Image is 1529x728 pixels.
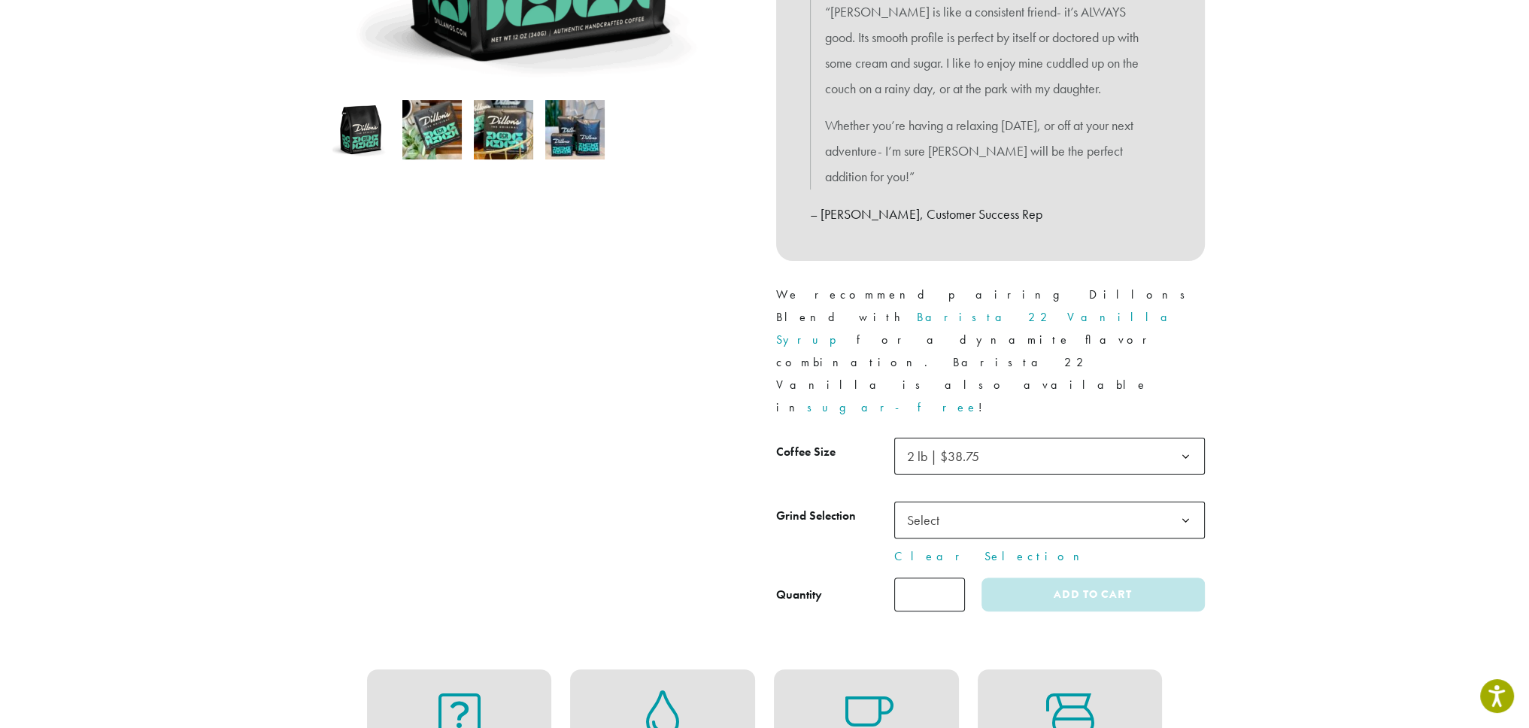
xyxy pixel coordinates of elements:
[776,586,822,604] div: Quantity
[545,100,605,159] img: Dillons - Image 4
[331,100,390,159] img: Dillons
[901,505,954,535] span: Select
[894,502,1205,538] span: Select
[776,309,1179,347] a: Barista 22 Vanilla Syrup
[825,113,1156,189] p: Whether you’re having a relaxing [DATE], or off at your next adventure- I’m sure [PERSON_NAME] wi...
[776,441,894,463] label: Coffee Size
[901,441,994,471] span: 2 lb | $38.75
[474,100,533,159] img: Dillons - Image 3
[776,284,1205,419] p: We recommend pairing Dillons Blend with for a dynamite flavor combination. Barista 22 Vanilla is ...
[810,202,1171,227] p: – [PERSON_NAME], Customer Success Rep
[894,548,1205,566] a: Clear Selection
[907,447,979,465] span: 2 lb | $38.75
[981,578,1204,611] button: Add to cart
[402,100,462,159] img: Dillons - Image 2
[894,578,965,611] input: Product quantity
[807,399,978,415] a: sugar-free
[894,438,1205,475] span: 2 lb | $38.75
[776,505,894,527] label: Grind Selection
